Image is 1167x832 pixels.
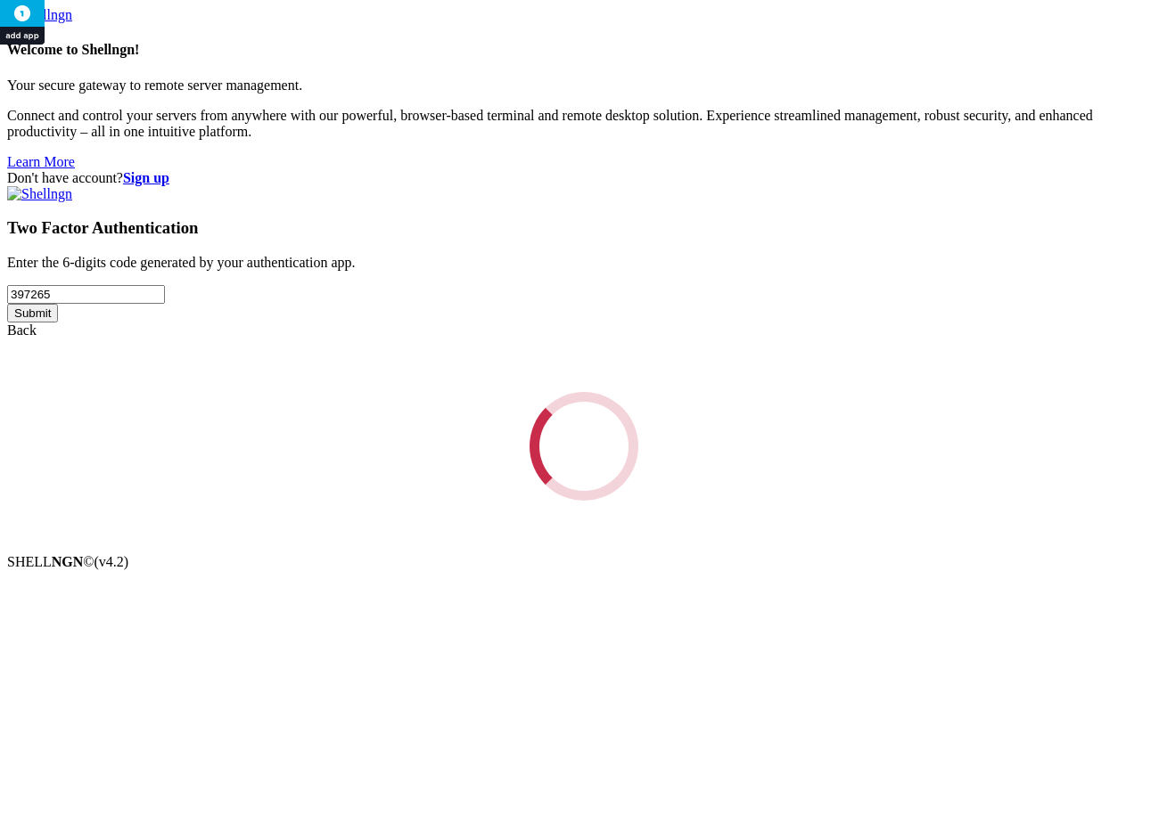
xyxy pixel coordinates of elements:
span: 4.2.0 [95,554,129,569]
p: Your secure gateway to remote server management. [7,77,1160,94]
a: Back [7,322,37,338]
h3: Two Factor Authentication [7,218,1160,238]
input: Two factor code [7,285,165,304]
input: Submit [7,304,58,322]
h4: Welcome to Shellngn! [7,42,1160,58]
div: Don't have account? [7,170,1160,186]
div: Loading... [516,379,651,513]
p: Connect and control your servers from anywhere with our powerful, browser-based terminal and remo... [7,108,1160,140]
img: Shellngn [7,186,72,202]
a: Sign up [123,170,169,185]
a: Learn More [7,154,75,169]
span: SHELL © [7,554,128,569]
b: NGN [52,554,84,569]
p: Enter the 6-digits code generated by your authentication app. [7,255,1160,271]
